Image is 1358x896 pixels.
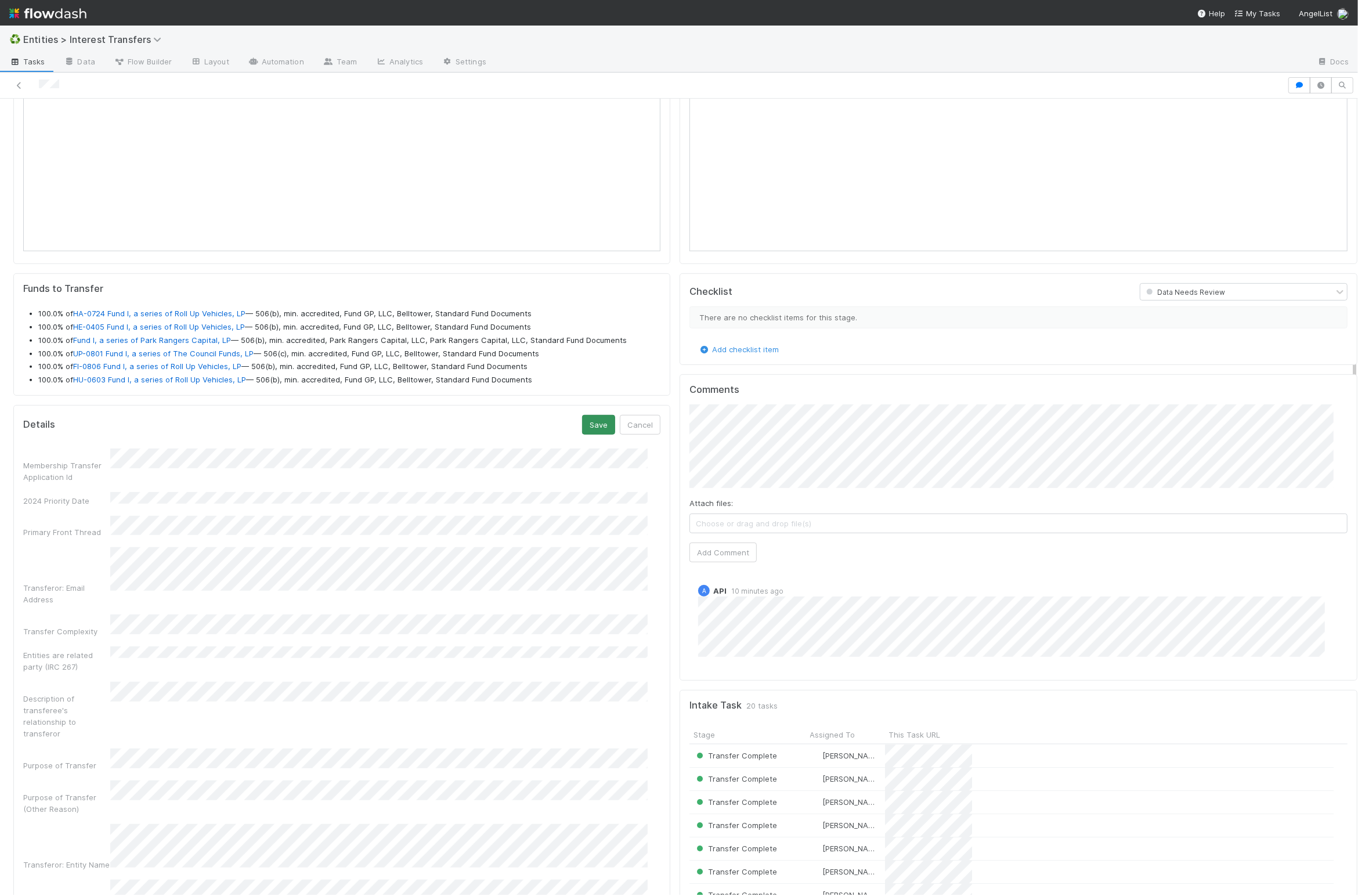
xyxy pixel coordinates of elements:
a: HU-0603 Fund I, a series of Roll Up Vehicles, LP [73,375,246,384]
a: Analytics [366,53,432,72]
div: Purpose of Transfer [23,760,110,771]
a: Fund I, a series of Park Rangers Capital, LP [73,335,231,345]
a: Layout [181,53,239,72]
span: This Task URL [889,729,941,740]
div: Transfer Complete [694,819,777,831]
span: [PERSON_NAME] [822,844,881,853]
div: Transfer Complete [694,773,777,785]
a: FI-0806 Fund I, a series of Roll Up Vehicles, LP [73,362,241,371]
img: avatar_93b89fca-d03a-423a-b274-3dd03f0a621f.png [811,751,821,760]
span: Transfer Complete [694,751,777,760]
span: Transfer Complete [694,797,777,807]
span: [PERSON_NAME] [822,867,881,876]
button: Save [582,415,615,435]
a: HE-0405 Fund I, a series of Roll Up Vehicles, LP [73,322,245,331]
a: Automation [239,53,313,72]
span: Flow Builder [114,56,172,67]
span: Entities > Interest Transfers [23,34,167,45]
span: [PERSON_NAME] [822,774,881,783]
span: [PERSON_NAME] [822,751,881,760]
span: My Tasks [1234,9,1280,18]
img: avatar_abca0ba5-4208-44dd-8897-90682736f166.png [811,797,821,807]
span: 20 tasks [746,700,778,711]
div: Transfer Complete [694,796,777,808]
span: Tasks [9,56,45,67]
div: Transfer Complete [694,843,777,854]
a: Docs [1308,53,1358,72]
li: 100.0% of — 506(b), min. accredited, Park Rangers Capital, LLC, Park Rangers Capital, LLC, Standa... [38,335,660,346]
h5: Checklist [689,286,732,298]
div: Description of transferee's relationship to transferor [23,693,110,739]
span: ♻️ [9,34,21,44]
img: logo-inverted-e16ddd16eac7371096b0.svg [9,3,86,23]
a: Settings [432,53,496,72]
div: [PERSON_NAME] [811,819,879,831]
a: Team [313,53,366,72]
img: avatar_93b89fca-d03a-423a-b274-3dd03f0a621f.png [1337,8,1349,20]
li: 100.0% of — 506(b), min. accredited, Fund GP, LLC, Belltower, Standard Fund Documents [38,361,660,373]
div: Primary Front Thread [23,526,110,538]
div: Transfer Complete [694,750,777,761]
img: avatar_abca0ba5-4208-44dd-8897-90682736f166.png [811,867,821,876]
span: [PERSON_NAME] [822,797,881,807]
label: Attach files: [689,497,733,509]
div: [PERSON_NAME] [811,796,879,808]
div: Transfer Complexity [23,626,110,637]
a: UP-0801 Fund I, a series of The Council Funds, LP [73,349,254,358]
h5: Intake Task [689,700,742,711]
h5: Funds to Transfer [23,283,660,295]
span: 10 minutes ago [727,587,783,595]
span: Stage [694,729,715,740]
div: [PERSON_NAME] [811,843,879,854]
div: [PERSON_NAME] [811,866,879,877]
h5: Comments [689,384,1348,396]
span: Assigned To [810,729,855,740]
span: AngelList [1299,9,1332,18]
img: avatar_abca0ba5-4208-44dd-8897-90682736f166.png [811,774,821,783]
span: Data Needs Review [1144,288,1225,297]
img: avatar_abca0ba5-4208-44dd-8897-90682736f166.png [811,821,821,830]
div: API [698,585,710,597]
div: Transferor: Email Address [23,582,110,605]
button: Cancel [620,415,660,435]
h5: Details [23,419,55,431]
a: Add checklist item [698,345,779,354]
div: There are no checklist items for this stage. [689,306,1348,328]
div: Help [1197,8,1225,19]
li: 100.0% of — 506(c), min. accredited, Fund GP, LLC, Belltower, Standard Fund Documents [38,348,660,360]
span: [PERSON_NAME] [822,821,881,830]
div: Entities are related party (IRC 267) [23,649,110,673]
a: Flow Builder [104,53,181,72]
div: Purpose of Transfer (Other Reason) [23,792,110,815]
span: Transfer Complete [694,821,777,830]
span: Transfer Complete [694,774,777,783]
li: 100.0% of — 506(b), min. accredited, Fund GP, LLC, Belltower, Standard Fund Documents [38,321,660,333]
div: Membership Transfer Application Id [23,460,110,483]
div: [PERSON_NAME] [811,750,879,761]
img: avatar_abca0ba5-4208-44dd-8897-90682736f166.png [811,844,821,853]
div: 2024 Priority Date [23,495,110,507]
button: Add Comment [689,543,757,562]
span: API [713,586,727,595]
div: Transfer Complete [694,866,777,877]
div: [PERSON_NAME] [811,773,879,785]
span: Transfer Complete [694,867,777,876]
a: HA-0724 Fund I, a series of Roll Up Vehicles, LP [73,309,245,318]
span: Choose or drag and drop file(s) [690,514,1347,533]
div: Transferor: Entity Name [23,859,110,870]
span: Transfer Complete [694,844,777,853]
li: 100.0% of — 506(b), min. accredited, Fund GP, LLC, Belltower, Standard Fund Documents [38,308,660,320]
span: A [702,588,706,594]
a: Data [55,53,104,72]
li: 100.0% of — 506(b), min. accredited, Fund GP, LLC, Belltower, Standard Fund Documents [38,374,660,386]
a: My Tasks [1234,8,1280,19]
